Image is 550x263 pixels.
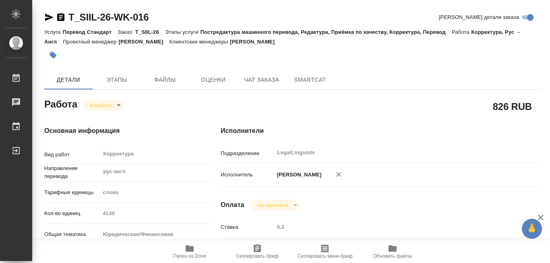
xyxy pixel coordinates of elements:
span: Этапы [97,75,136,85]
p: [PERSON_NAME] [119,39,170,45]
p: Ставка [221,223,274,231]
span: [PERSON_NAME] детали заказа [439,13,519,21]
p: Перевод Стандарт [62,29,118,35]
div: слово [100,186,211,199]
div: В работе [83,100,124,111]
button: Скопировать ссылку для ЯМессенджера [44,12,54,22]
p: Работа [452,29,471,35]
p: Исполнитель [221,171,274,179]
span: Файлы [146,75,184,85]
p: Проектный менеджер [63,39,118,45]
button: В работе [87,102,114,109]
p: Клиентские менеджеры [170,39,230,45]
button: Обновить файлы [359,240,426,263]
button: Скопировать бриф [223,240,291,263]
span: Скопировать бриф [236,253,278,259]
p: Подразделение [221,149,274,157]
span: SmartCat [291,75,329,85]
p: Заказ: [118,29,135,35]
span: Детали [49,75,88,85]
div: Юридическая/Финансовая [100,228,211,241]
span: Чат заказа [242,75,281,85]
h2: Работа [44,96,77,111]
span: Оценки [194,75,233,85]
button: Удалить исполнителя [330,166,347,183]
input: Пустое поле [100,207,211,219]
p: Общая тематика [44,230,100,238]
p: Этапы услуги [165,29,201,35]
button: Скопировать ссылку [56,12,66,22]
button: Скопировать мини-бриф [291,240,359,263]
p: [PERSON_NAME] [230,39,281,45]
a: T_SIIL-26-WK-016 [68,12,149,23]
h4: Оплата [221,200,244,210]
p: Направление перевода [44,164,100,180]
p: Услуга [44,29,62,35]
button: Добавить тэг [44,46,62,64]
button: Не оплачена [255,202,291,209]
h2: 826 RUB [493,99,532,113]
p: T_SIIL-26 [135,29,165,35]
div: В работе [251,200,300,211]
button: Папка на Drive [156,240,223,263]
h4: Исполнители [221,126,541,136]
input: Пустое поле [274,221,515,233]
span: 🙏 [525,220,539,237]
span: Папка на Drive [173,253,206,259]
button: 🙏 [522,219,542,239]
p: Вид работ [44,151,100,159]
span: Обновить файлы [373,253,412,259]
p: [PERSON_NAME] [274,171,322,179]
p: Кол-во единиц [44,209,100,217]
span: Скопировать мини-бриф [297,253,352,259]
p: Тарифные единицы [44,188,100,197]
p: Постредактура машинного перевода, Редактура, Приёмка по качеству, Корректура, Перевод [201,29,452,35]
h4: Основная информация [44,126,188,136]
